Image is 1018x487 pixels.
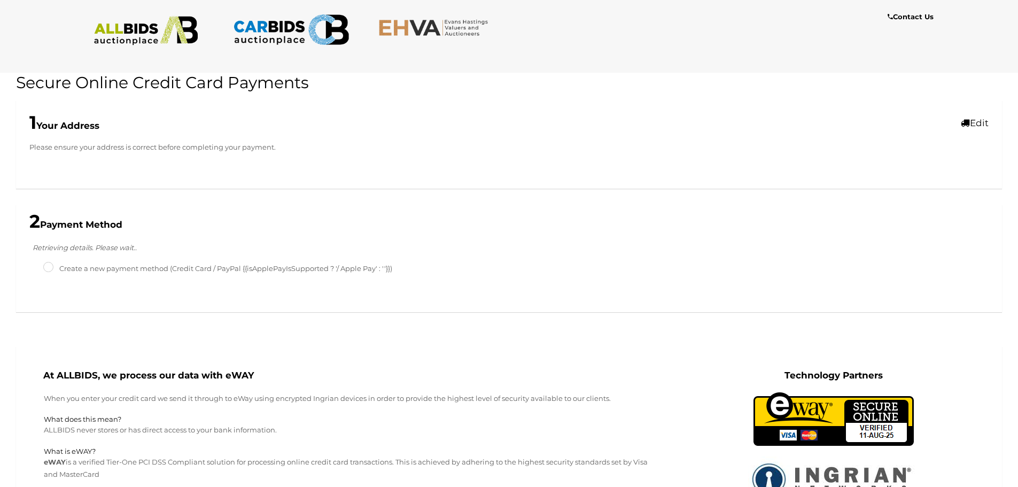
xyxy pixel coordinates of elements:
p: ALLBIDS never stores or has direct access to your bank information. [44,424,649,436]
label: Create a new payment method (Credit Card / PayPal {{isApplePayIsSupported ? '/ Apple Pay' : ''}}) [43,262,392,275]
h5: What is eWAY? [44,447,649,455]
h1: Secure Online Credit Card Payments [16,74,1002,91]
b: Your Address [29,120,99,131]
img: CARBIDS.com.au [233,11,349,49]
span: 2 [29,210,40,233]
b: Technology Partners [784,370,883,381]
p: is a verified Tier-One PCI DSS Compliant solution for processing online credit card transactions.... [44,456,649,481]
b: At ALLBIDS, we process our data with eWAY [43,370,254,381]
strong: eWAY [44,458,66,466]
p: Please ensure your address is correct before completing your payment. [29,141,989,153]
img: eWAY Payment Gateway [753,392,914,446]
b: Contact Us [888,12,934,21]
b: Payment Method [29,219,122,230]
img: ALLBIDS.com.au [88,16,204,45]
img: EHVA.com.au [378,19,494,36]
a: Contact Us [888,11,936,23]
span: 1 [29,111,36,134]
a: Edit [961,118,989,128]
p: When you enter your credit card we send it through to eWay using encrypted Ingrian devices in ord... [44,392,649,405]
i: Retrieving details. Please wait.. [33,243,137,252]
h5: What does this mean? [44,415,649,423]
